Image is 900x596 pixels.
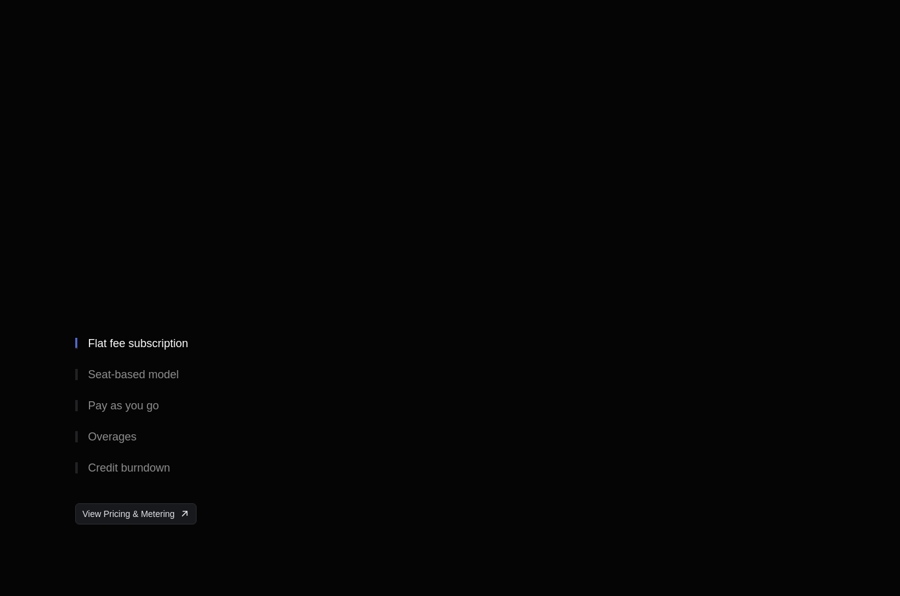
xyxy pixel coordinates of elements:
[75,328,336,359] button: Flat fee subscription
[88,462,170,473] div: Credit burndown
[82,508,174,520] span: View Pricing & Metering
[75,359,336,390] button: Seat-based model
[88,338,188,349] div: Flat fee subscription
[75,421,336,452] button: Overages
[88,400,159,411] div: Pay as you go
[75,452,336,483] button: Credit burndown
[75,503,196,524] a: [object Object],[object Object]
[88,431,136,442] div: Overages
[75,390,336,421] button: Pay as you go
[88,369,179,380] div: Seat-based model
